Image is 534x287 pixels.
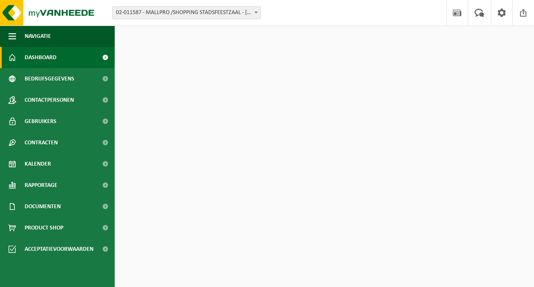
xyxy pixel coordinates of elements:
span: Navigatie [25,26,51,47]
span: Rapportage [25,175,57,196]
span: Contactpersonen [25,89,74,111]
span: 02-011587 - MALLPRO /SHOPPING STADSFEESTZAAL - ANTWERPEN [112,6,261,19]
span: 02-011587 - MALLPRO /SHOPPING STADSFEESTZAAL - ANTWERPEN [113,7,260,19]
span: Kalender [25,153,51,175]
span: Contracten [25,132,58,153]
span: Gebruikers [25,111,57,132]
span: Acceptatievoorwaarden [25,238,93,260]
span: Bedrijfsgegevens [25,68,74,89]
span: Product Shop [25,217,63,238]
span: Dashboard [25,47,57,68]
span: Documenten [25,196,61,217]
